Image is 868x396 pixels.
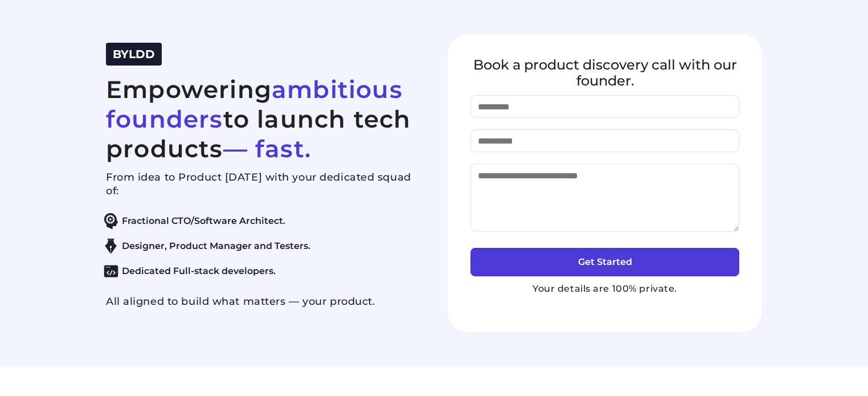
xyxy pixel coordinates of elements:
[223,134,311,164] span: — fast.
[100,213,415,229] li: Fractional CTO/Software Architect.
[106,295,420,308] p: All aligned to build what matters — your product.
[106,75,420,164] h2: Empowering to launch tech products
[470,57,739,88] h4: Book a product discovery call with our founder.
[113,47,155,61] span: BYLDD
[106,75,403,134] span: ambitious founders
[113,50,155,60] a: BYLDD
[106,170,420,198] p: From idea to Product [DATE] with your dedicated squad of:
[470,248,739,276] button: Get Started
[100,263,415,279] li: Dedicated Full-stack developers.
[470,282,739,296] p: Your details are 100% private.
[100,238,415,254] li: Designer, Product Manager and Testers.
